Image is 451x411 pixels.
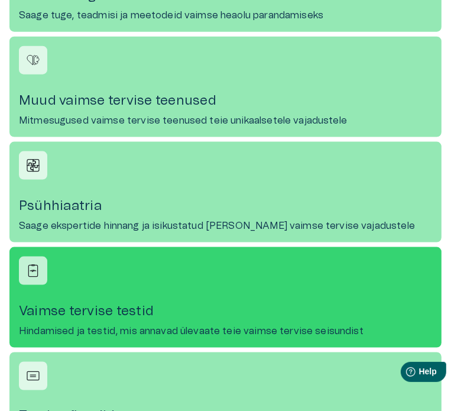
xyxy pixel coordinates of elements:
img: Muud vaimse tervise teenused icon [24,51,42,69]
img: Tervisetõendid icon [24,367,42,385]
p: Saage ekspertide hinnang ja isikustatud [PERSON_NAME] vaimse tervise vajadustele [19,219,415,233]
h4: Psühhiaatria [19,198,432,214]
p: Saage tuge, teadmisi ja meetodeid vaimse heaolu parandamiseks [19,8,323,22]
iframe: Help widget launcher [359,357,451,390]
img: Psühhiaatria icon [24,157,42,174]
h4: Muud vaimse tervise teenused [19,93,432,109]
h4: Vaimse tervise testid [19,303,432,319]
p: Mitmesugused vaimse tervise teenused teie unikaalsetele vajadustele [19,114,347,128]
p: Hindamised ja testid, mis annavad ülevaate teie vaimse tervise seisundist [19,324,364,338]
img: Vaimse tervise testid icon [24,262,42,280]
